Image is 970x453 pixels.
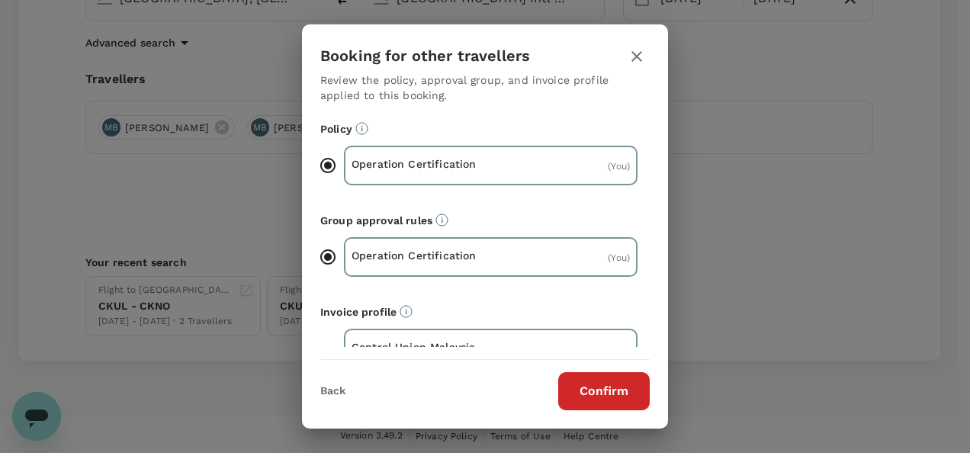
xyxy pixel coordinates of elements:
p: Review the policy, approval group, and invoice profile applied to this booking. [320,72,650,103]
p: Operation Certification [352,248,491,263]
p: Policy [320,121,650,137]
svg: Booking restrictions are based on the selected travel policy. [355,122,368,135]
p: Invoice profile [320,304,650,320]
p: Operation Certification [352,156,491,172]
button: Back [320,385,345,397]
span: ( You ) [608,161,630,172]
span: ( You ) [608,252,630,263]
button: Confirm [558,372,650,410]
svg: Default approvers or custom approval rules (if available) are based on the user group. [435,214,448,226]
p: Group approval rules [320,213,650,228]
svg: The payment currency and company information are based on the selected invoice profile. [400,305,413,318]
h3: Booking for other travellers [320,47,530,65]
p: Control Union Malaysia Sdn. Bhd. (MYR) [352,339,491,370]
